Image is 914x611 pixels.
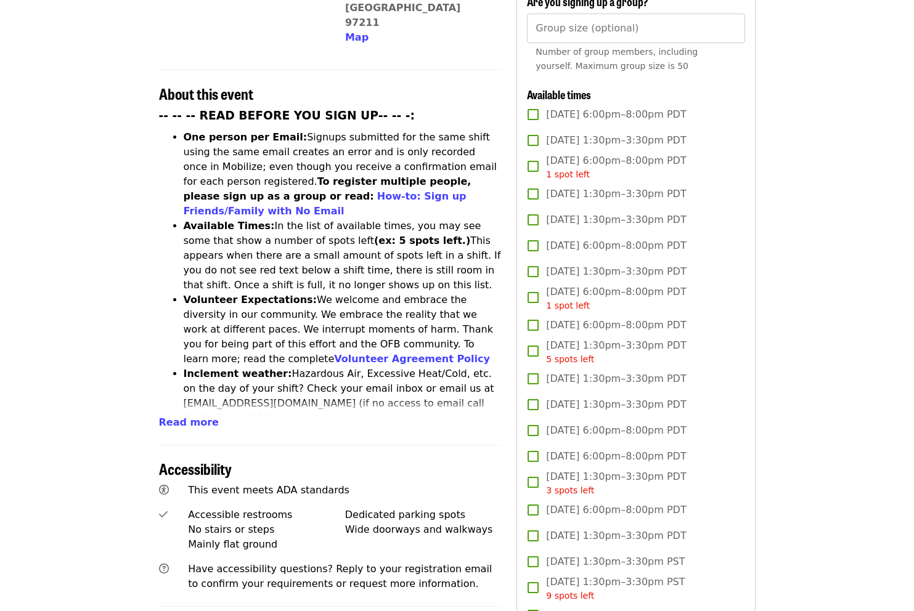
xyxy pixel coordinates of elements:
span: 1 spot left [546,301,590,310]
span: 3 spots left [546,485,594,495]
span: [DATE] 6:00pm–8:00pm PDT [546,238,686,253]
span: [DATE] 1:30pm–3:30pm PDT [546,338,686,366]
span: [DATE] 6:00pm–8:00pm PDT [546,107,686,122]
div: Accessible restrooms [188,508,345,522]
li: We welcome and embrace the diversity in our community. We embrace the reality that we work at dif... [184,293,502,366]
div: Dedicated parking spots [345,508,502,522]
li: Signups submitted for the same shift using the same email creates an error and is only recorded o... [184,130,502,219]
span: [DATE] 1:30pm–3:30pm PDT [546,187,686,201]
div: Wide doorways and walkways [345,522,502,537]
span: [DATE] 6:00pm–8:00pm PDT [546,285,686,312]
li: Hazardous Air, Excessive Heat/Cold, etc. on the day of your shift? Check your email inbox or emai... [184,366,502,440]
span: [DATE] 1:30pm–3:30pm PDT [546,528,686,543]
span: [DATE] 6:00pm–8:00pm PDT [546,423,686,438]
strong: To register multiple people, please sign up as a group or read: [184,176,471,202]
a: How-to: Sign up Friends/Family with No Email [184,190,467,217]
span: [DATE] 6:00pm–8:00pm PDT [546,318,686,333]
i: check icon [159,509,168,520]
span: [DATE] 1:30pm–3:30pm PDT [546,212,686,227]
strong: -- -- -- READ BEFORE YOU SIGN UP-- -- -: [159,109,415,122]
button: Map [345,30,369,45]
span: Have accessibility questions? Reply to your registration email to confirm your requirements or re... [188,563,492,589]
span: Available times [527,86,591,102]
a: Volunteer Agreement Policy [334,353,490,365]
strong: (ex: 5 spots left.) [374,235,470,246]
span: [DATE] 6:00pm–8:00pm PDT [546,449,686,464]
div: No stairs or steps [188,522,345,537]
strong: One person per Email: [184,131,308,143]
li: In the list of available times, you may see some that show a number of spots left This appears wh... [184,219,502,293]
span: This event meets ADA standards [188,484,349,496]
span: Accessibility [159,458,232,479]
div: Mainly flat ground [188,537,345,552]
i: question-circle icon [159,563,169,575]
strong: Volunteer Expectations: [184,294,317,305]
button: Read more [159,415,219,430]
span: [DATE] 1:30pm–3:30pm PST [546,575,685,602]
span: [DATE] 6:00pm–8:00pm PDT [546,153,686,181]
strong: Available Times: [184,220,275,232]
span: Number of group members, including yourself. Maximum group size is 50 [536,47,698,71]
span: [DATE] 1:30pm–3:30pm PDT [546,469,686,497]
span: [DATE] 1:30pm–3:30pm PDT [546,371,686,386]
span: 5 spots left [546,354,594,364]
input: [object Object] [527,14,745,43]
i: universal-access icon [159,484,169,496]
span: [DATE] 6:00pm–8:00pm PDT [546,503,686,517]
span: Map [345,31,369,43]
strong: Inclement weather: [184,368,292,379]
span: [DATE] 1:30pm–3:30pm PST [546,554,685,569]
span: [DATE] 1:30pm–3:30pm PDT [546,397,686,412]
span: 9 spots left [546,591,594,601]
span: 1 spot left [546,169,590,179]
span: About this event [159,83,253,104]
span: [DATE] 1:30pm–3:30pm PDT [546,133,686,148]
span: Read more [159,416,219,428]
span: [DATE] 1:30pm–3:30pm PDT [546,264,686,279]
